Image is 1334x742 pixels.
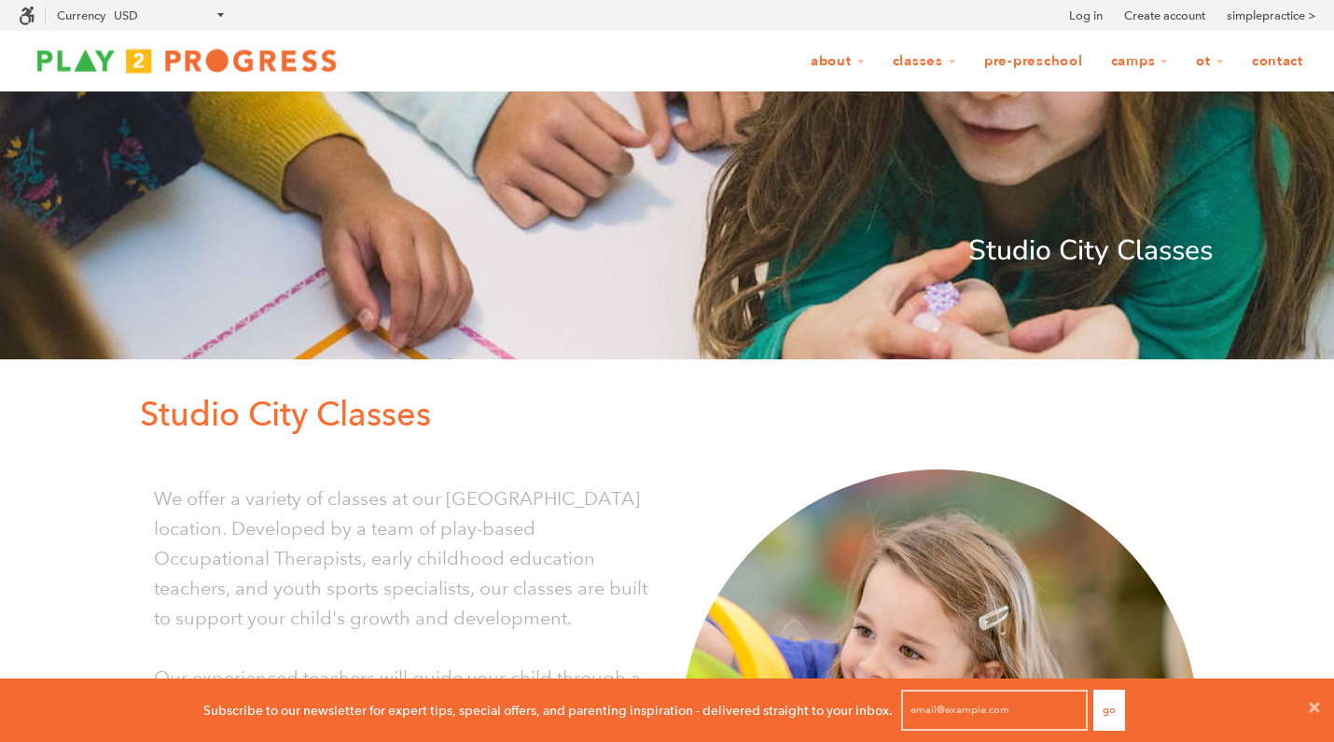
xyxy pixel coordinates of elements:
[19,42,354,79] img: Play2Progress logo
[799,44,877,79] a: About
[121,229,1213,273] p: Studio City Classes
[1124,7,1205,25] a: Create account
[1227,7,1315,25] a: simplepractice >
[203,700,893,721] p: Subscribe to our newsletter for expert tips, special offers, and parenting inspiration - delivere...
[1099,44,1181,79] a: Camps
[881,44,968,79] a: Classes
[57,8,105,22] label: Currency
[972,44,1095,79] a: Pre-Preschool
[901,690,1088,731] input: email@example.com
[140,387,1213,441] p: Studio City Classes
[1093,690,1125,731] button: Go
[1069,7,1103,25] a: Log in
[1240,44,1315,79] a: Contact
[1184,44,1236,79] a: OT
[154,483,653,633] p: We offer a variety of classes at our [GEOGRAPHIC_DATA] location. Developed by a team of play-base...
